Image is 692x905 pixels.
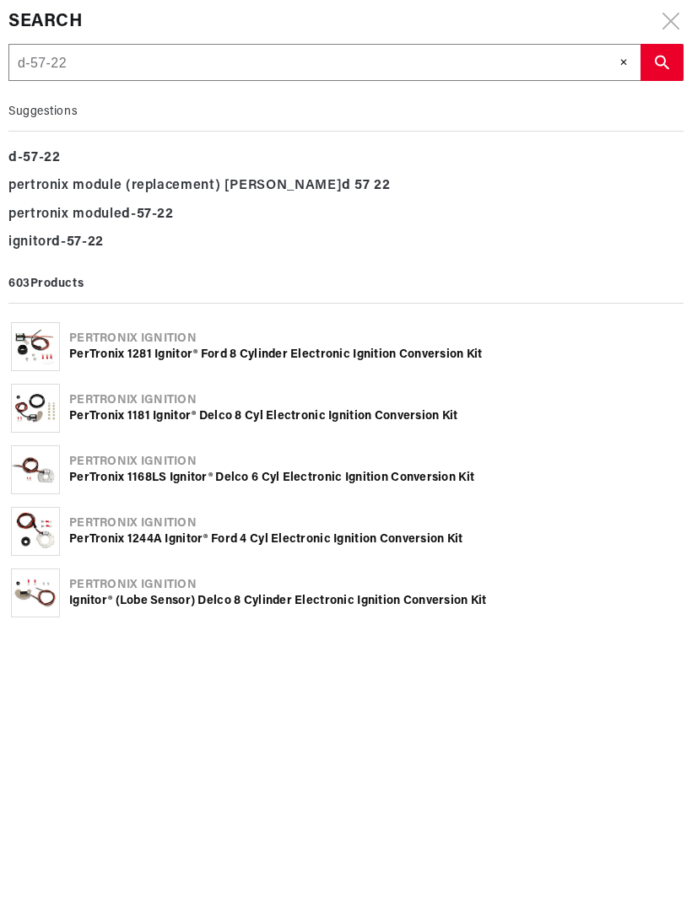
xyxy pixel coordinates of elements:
div: - - [8,144,684,173]
div: Pertronix Ignition [69,454,681,471]
b: 57 [137,207,152,221]
b: d [342,179,351,192]
b: 603 Products [8,277,84,290]
div: Search [8,8,684,35]
img: PerTronix 1281 Ignitor® Ford 8 Cylinder Electronic Ignition Conversion Kit [12,323,59,370]
b: 22 [374,179,390,192]
b: 22 [44,151,60,164]
b: d [8,151,18,164]
div: pertronix module (replacement) [PERSON_NAME] [8,172,684,201]
b: 22 [157,207,173,221]
b: 57 [23,151,38,164]
div: PerTronix 1244A Ignitor® Ford 4 cyl Electronic Ignition Conversion Kit [69,531,681,548]
div: Pertronix Ignition [69,331,681,347]
img: Ignitor® (lobe sensor) Delco 8 Cylinder Electronic Ignition Conversion Kit [12,569,59,617]
div: Pertronix Ignition [69,515,681,532]
div: pertronix module - - [8,201,684,229]
span: ✕ [619,55,629,70]
div: PerTronix 1181 Ignitor® Delco 8 cyl Electronic Ignition Conversion Kit [69,408,681,425]
div: Suggestions [8,98,684,132]
b: 57 [67,235,82,249]
div: Ignitor® (lobe sensor) Delco 8 Cylinder Electronic Ignition Conversion Kit [69,593,681,610]
b: 57 [354,179,370,192]
b: 22 [88,235,104,249]
img: PerTronix 1181 Ignitor® Delco 8 cyl Electronic Ignition Conversion Kit [12,385,59,432]
div: ignitor - - [8,229,684,257]
div: PerTronix 1281 Ignitor® Ford 8 Cylinder Electronic Ignition Conversion Kit [69,347,681,364]
img: PerTronix 1168LS Ignitor® Delco 6 cyl Electronic Ignition Conversion Kit [12,446,59,493]
div: Pertronix Ignition [69,392,681,409]
b: d [51,235,61,249]
b: d [122,207,131,221]
div: PerTronix 1168LS Ignitor® Delco 6 cyl Electronic Ignition Conversion Kit [69,470,681,487]
img: PerTronix 1244A Ignitor® Ford 4 cyl Electronic Ignition Conversion Kit [12,508,59,555]
input: Search Part #, Category or Keyword [9,45,640,82]
div: Pertronix Ignition [69,577,681,594]
button: search button [641,44,684,81]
